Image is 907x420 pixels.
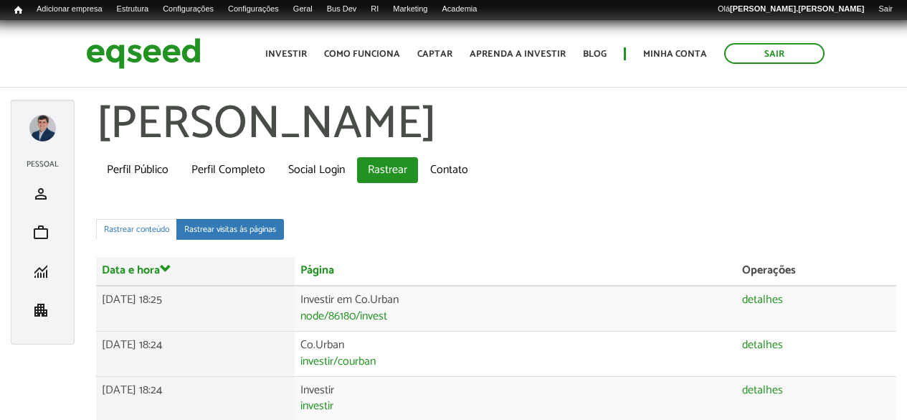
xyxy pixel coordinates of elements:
a: Rastrear conteúdo [96,219,177,240]
a: Geral [286,4,320,15]
a: Perfil Completo [181,157,276,183]
a: Social Login [277,157,356,183]
a: Rastrear visitas às páginas [176,219,284,240]
a: apartment [22,302,63,319]
a: Sair [871,4,900,15]
a: Marketing [386,4,434,15]
a: person [22,185,63,202]
a: Expandir menu [29,115,56,141]
a: Captar [417,50,452,59]
a: detalhes [742,385,783,396]
li: Meu perfil [19,174,67,213]
h2: Pessoal [19,160,67,169]
strong: [PERSON_NAME].[PERSON_NAME] [730,4,864,13]
a: Configurações [156,4,221,15]
a: Como funciona [324,50,400,59]
span: monitoring [32,263,49,280]
li: Minhas rodadas de investimento [19,252,67,291]
a: Configurações [221,4,286,15]
td: Co.Urban [295,331,737,376]
a: detalhes [742,294,783,306]
th: Operações [736,257,896,286]
a: Perfil Público [96,157,179,183]
a: Adicionar empresa [29,4,110,15]
a: Olá[PERSON_NAME].[PERSON_NAME] [711,4,871,15]
a: investir [300,401,333,412]
a: Academia [434,4,484,15]
a: Investir [265,50,307,59]
a: Bus Dev [320,4,364,15]
a: work [22,224,63,241]
a: node/86180/invest [300,311,387,322]
span: apartment [32,302,49,319]
td: [DATE] 18:24 [96,331,295,376]
a: Página [300,265,334,276]
span: work [32,224,49,241]
a: Blog [583,50,607,59]
a: RI [364,4,386,15]
a: Estrutura [110,4,156,15]
img: EqSeed [86,34,201,73]
a: investir/courban [300,356,376,368]
h1: [PERSON_NAME] [96,100,896,150]
a: Contato [419,157,479,183]
a: Data e hora [102,263,171,276]
span: Início [14,5,22,15]
a: detalhes [742,340,783,351]
span: person [32,185,49,202]
li: Minha empresa [19,291,67,330]
a: Início [7,4,29,17]
a: Aprenda a investir [470,50,566,59]
a: Rastrear [357,157,418,183]
a: Sair [724,43,825,64]
td: [DATE] 18:25 [96,286,295,331]
a: monitoring [22,263,63,280]
td: Investir em Co.Urban [295,286,737,331]
a: Minha conta [643,50,707,59]
li: Meu portfólio [19,213,67,252]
